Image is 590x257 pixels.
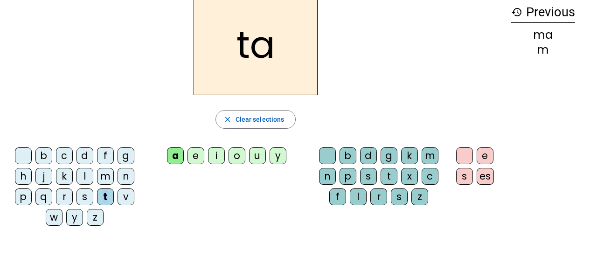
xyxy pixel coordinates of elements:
[350,188,367,205] div: l
[381,168,397,185] div: t
[76,168,93,185] div: l
[422,147,438,164] div: m
[76,188,93,205] div: s
[340,168,356,185] div: p
[66,209,83,226] div: y
[118,188,134,205] div: v
[118,168,134,185] div: n
[477,168,494,185] div: es
[401,168,418,185] div: x
[329,188,346,205] div: f
[236,114,285,125] span: Clear selections
[319,168,336,185] div: n
[391,188,408,205] div: s
[411,188,428,205] div: z
[15,168,32,185] div: h
[56,168,73,185] div: k
[511,44,575,56] div: m
[249,147,266,164] div: u
[215,110,296,129] button: Clear selections
[370,188,387,205] div: r
[208,147,225,164] div: i
[360,168,377,185] div: s
[56,188,73,205] div: r
[35,168,52,185] div: j
[35,147,52,164] div: b
[167,147,184,164] div: a
[511,2,575,23] h3: Previous
[46,209,62,226] div: w
[97,147,114,164] div: f
[401,147,418,164] div: k
[35,188,52,205] div: q
[477,147,493,164] div: e
[223,115,232,124] mat-icon: close
[76,147,93,164] div: d
[422,168,438,185] div: c
[56,147,73,164] div: c
[15,188,32,205] div: p
[87,209,104,226] div: z
[229,147,245,164] div: o
[97,168,114,185] div: m
[456,168,473,185] div: s
[270,147,286,164] div: y
[187,147,204,164] div: e
[360,147,377,164] div: d
[381,147,397,164] div: g
[97,188,114,205] div: t
[511,29,575,41] div: ma
[340,147,356,164] div: b
[118,147,134,164] div: g
[511,7,522,18] mat-icon: history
